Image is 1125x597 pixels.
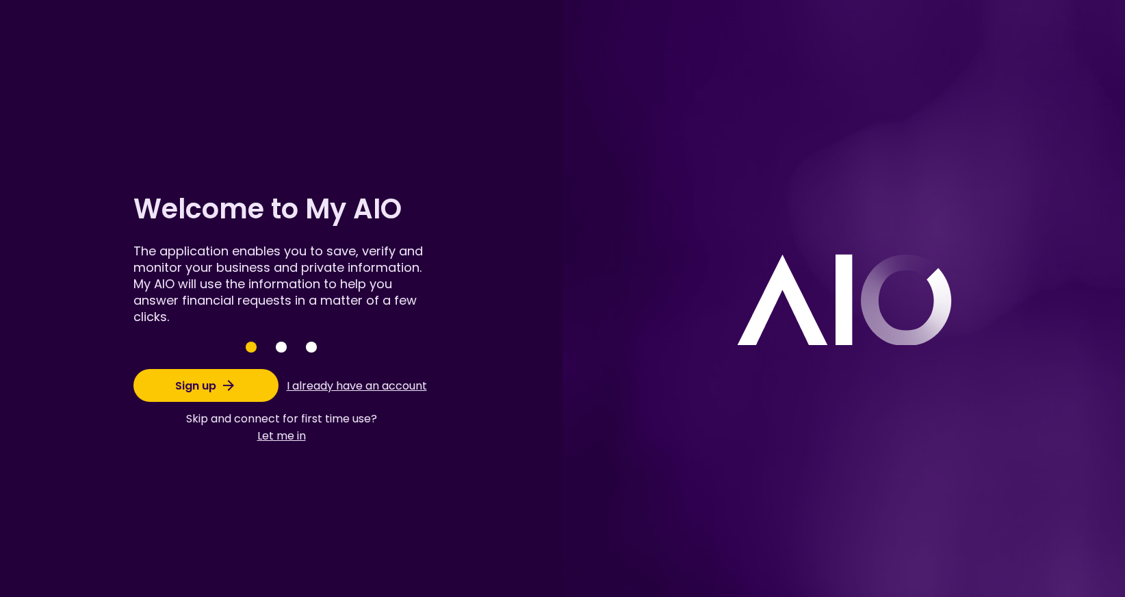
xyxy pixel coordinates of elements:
button: Save [246,342,257,353]
h1: Welcome to My AIO [133,190,429,228]
button: Sign up [133,369,279,402]
button: Let me in [186,427,377,444]
img: logo white [736,253,952,345]
button: I already have an account [284,372,429,398]
span: Skip and connect for first time use? [186,410,377,427]
button: Save [276,342,287,353]
button: Save [306,342,317,353]
div: The application enables you to save, verify and monitor your business and private information. My... [133,243,429,325]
